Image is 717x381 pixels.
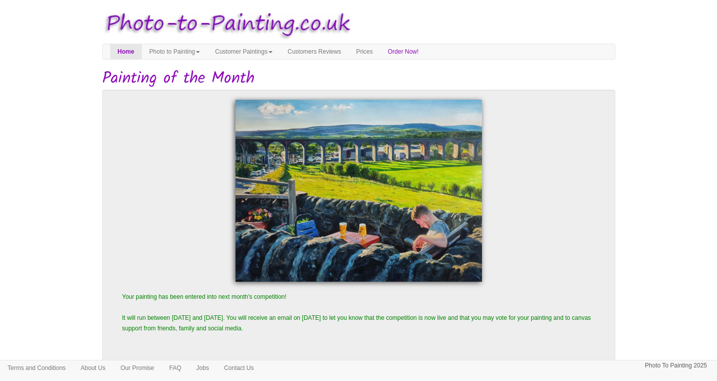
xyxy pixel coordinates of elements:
a: Jobs [189,360,216,375]
a: Order Now! [380,44,426,59]
a: Photo to Painting [142,44,207,59]
p: Your painting has been entered into next month's competition! It will run between [DATE] and [DAT... [112,282,605,344]
a: Our Promise [113,360,161,375]
a: Customer Paintings [207,44,280,59]
img: Photo to Painting [97,5,354,44]
a: Prices [349,44,380,59]
a: FAQ [162,360,189,375]
h1: Painting of the Month [102,70,615,87]
p: Photo To Painting 2025 [645,360,707,371]
a: Contact Us [216,360,261,375]
a: Customers Reviews [280,44,349,59]
img: Lancashire Lad [235,100,482,282]
a: About Us [73,360,113,375]
a: Home [110,44,142,59]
